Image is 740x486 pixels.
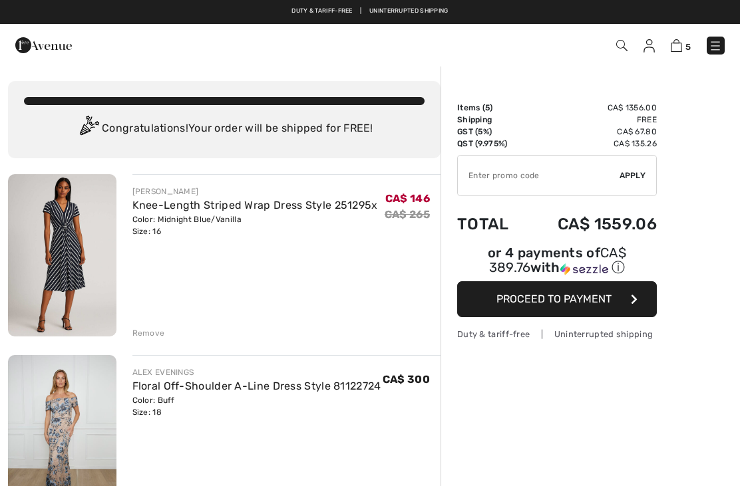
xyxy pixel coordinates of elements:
img: Knee-Length Striped Wrap Dress Style 251295x [8,174,116,336]
a: 1ère Avenue [15,38,72,51]
span: CA$ 389.76 [489,245,626,275]
td: Total [457,201,526,247]
span: CA$ 146 [385,192,430,205]
div: Color: Buff Size: 18 [132,394,381,418]
img: Shopping Bag [671,39,682,52]
div: or 4 payments of with [457,247,657,277]
div: ALEX EVENINGS [132,366,381,378]
td: Items ( ) [457,102,526,114]
a: Knee-Length Striped Wrap Dress Style 251295x [132,199,378,211]
img: Sezzle [560,263,608,275]
span: Apply [620,170,646,182]
div: Duty & tariff-free | Uninterrupted shipping [457,328,657,340]
img: Congratulation2.svg [75,116,102,142]
div: Remove [132,327,165,339]
button: Proceed to Payment [457,281,657,317]
td: CA$ 1559.06 [526,201,657,247]
s: CA$ 265 [385,208,430,221]
img: Search [616,40,628,51]
img: Menu [709,39,722,53]
a: 5 [671,37,691,53]
span: 5 [485,103,490,112]
span: 5 [685,42,691,52]
td: CA$ 135.26 [526,138,657,150]
div: [PERSON_NAME] [132,185,378,197]
div: Congratulations! Your order will be shipped for FREE! [24,116,425,142]
td: GST (5%) [457,126,526,138]
td: CA$ 1356.00 [526,102,657,114]
a: Floral Off-Shoulder A-Line Dress Style 81122724 [132,380,381,392]
div: or 4 payments ofCA$ 389.76withSezzle Click to learn more about Sezzle [457,247,657,281]
div: Color: Midnight Blue/Vanilla Size: 16 [132,213,378,237]
span: CA$ 300 [383,373,430,386]
input: Promo code [458,156,620,195]
td: Free [526,114,657,126]
td: CA$ 67.80 [526,126,657,138]
span: Proceed to Payment [496,293,612,305]
img: 1ère Avenue [15,32,72,59]
td: QST (9.975%) [457,138,526,150]
img: My Info [644,39,655,53]
td: Shipping [457,114,526,126]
